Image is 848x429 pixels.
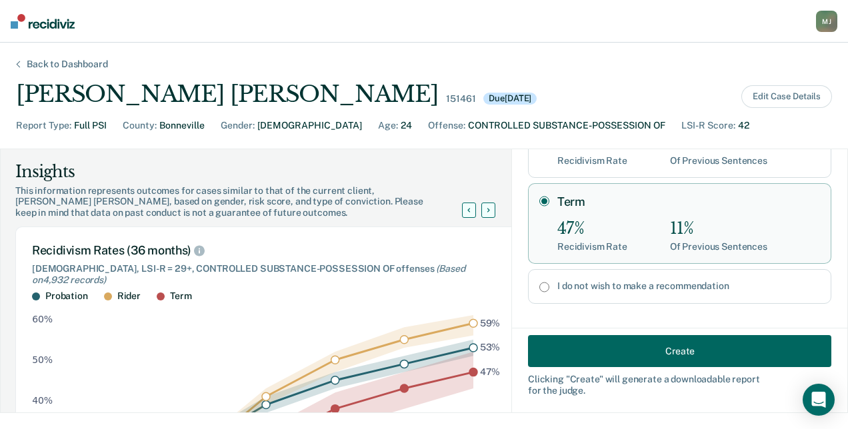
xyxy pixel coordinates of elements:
div: Recidivism Rate [557,241,627,252]
div: Full PSI [74,119,107,133]
g: text [480,318,501,377]
div: Of Previous Sentences [670,155,767,167]
div: [DEMOGRAPHIC_DATA] [257,119,362,133]
div: Probation [45,290,88,302]
div: This information represents outcomes for cases similar to that of the current client, [PERSON_NAM... [15,185,478,218]
button: Create [528,335,831,367]
label: I do not wish to make a recommendation [557,280,820,292]
div: County : [123,119,157,133]
div: Offense : [428,119,465,133]
div: Recidivism Rates (36 months) [32,243,501,258]
img: Recidiviz [11,14,75,29]
button: MJ [816,11,837,32]
div: Age : [378,119,398,133]
div: Clicking " Create " will generate a downloadable report for the judge. [528,374,831,396]
div: 47% [557,219,627,238]
span: (Based on 4,932 records ) [32,263,465,285]
button: Edit Case Details [741,85,832,108]
div: CONTROLLED SUBSTANCE-POSSESSION OF [468,119,665,133]
div: Insights [15,161,478,183]
label: Term [557,195,820,209]
text: 47% [480,366,501,377]
div: Recidivism Rate [557,155,627,167]
div: [DEMOGRAPHIC_DATA], LSI-R = 29+, CONTROLLED SUBSTANCE-POSSESSION OF offenses [32,263,501,286]
div: Open Intercom Messenger [803,384,835,416]
text: 50% [32,354,53,365]
div: Due [DATE] [483,93,537,105]
text: 59% [480,318,501,328]
div: Of Previous Sentences [670,241,767,252]
div: Report Type : [16,119,71,133]
div: 24 [401,119,412,133]
div: [PERSON_NAME] [PERSON_NAME] [16,81,438,108]
div: 42 [738,119,749,133]
div: M J [816,11,837,32]
div: Bonneville [159,119,205,133]
div: LSI-R Score : [681,119,735,133]
text: 60% [32,314,53,324]
div: Gender : [221,119,255,133]
text: 40% [32,395,53,406]
text: 53% [480,342,501,353]
div: Rider [117,290,141,302]
div: 11% [670,219,767,238]
div: Back to Dashboard [11,59,124,70]
div: 151461 [446,93,475,105]
div: Term [170,290,191,302]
